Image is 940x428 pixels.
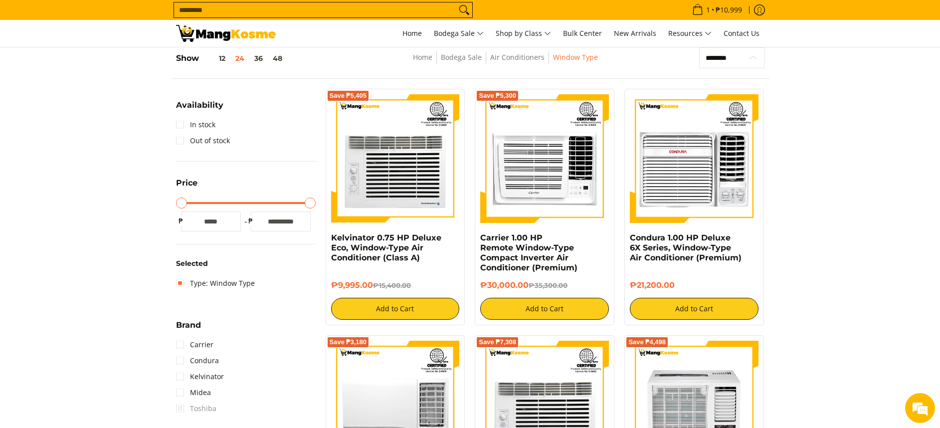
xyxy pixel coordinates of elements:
a: Resources [663,20,717,47]
button: Add to Cart [630,298,758,320]
span: • [689,4,745,15]
img: Bodega Sale Aircon l Mang Kosme: Home Appliances Warehouse Sale Window Type [176,25,276,42]
nav: Breadcrumbs [347,51,663,74]
span: ₱10,999 [714,6,744,13]
a: Bodega Sale [429,20,489,47]
h6: ₱21,200.00 [630,280,758,290]
a: New Arrivals [609,20,661,47]
span: Save ₱7,308 [479,339,516,345]
span: Price [176,179,197,187]
span: Brand [176,321,201,329]
button: 24 [230,54,249,62]
span: Save ₱5,405 [330,93,367,99]
a: Carrier 1.00 HP Remote Window-Type Compact Inverter Air Conditioner (Premium) [480,233,577,272]
h6: ₱30,000.00 [480,280,609,290]
span: Window Type [553,51,598,64]
span: ₱ [176,216,186,226]
nav: Main Menu [286,20,764,47]
del: ₱15,400.00 [373,281,411,289]
summary: Open [176,101,223,117]
summary: Open [176,321,201,337]
a: Home [413,52,432,62]
button: 12 [199,54,230,62]
span: Toshiba [176,401,216,417]
span: Shop by Class [496,27,551,40]
button: Add to Cart [480,298,609,320]
a: Midea [176,385,211,401]
span: 1 [705,6,712,13]
span: Resources [668,27,712,40]
button: Search [456,2,472,17]
h5: Show [176,53,287,63]
span: Bodega Sale [434,27,484,40]
a: Kelvinator [176,369,224,385]
span: ₱ [246,216,256,226]
button: Add to Cart [331,298,460,320]
h6: Selected [176,259,316,268]
a: Bodega Sale [441,52,482,62]
span: New Arrivals [614,28,656,38]
button: 36 [249,54,268,62]
span: Contact Us [724,28,759,38]
a: Type: Window Type [176,275,255,291]
img: Condura 1.00 HP Deluxe 6X Series, Window-Type Air Conditioner (Premium) [630,94,758,223]
span: Home [402,28,422,38]
h6: ₱9,995.00 [331,280,460,290]
del: ₱35,300.00 [529,281,567,289]
span: Save ₱3,180 [330,339,367,345]
a: Contact Us [719,20,764,47]
img: Carrier 1.00 HP Remote Window-Type Compact Inverter Air Conditioner (Premium) [480,94,609,223]
a: In stock [176,117,215,133]
a: Out of stock [176,133,230,149]
span: Bulk Center [563,28,602,38]
a: Condura [176,353,219,369]
img: Kelvinator 0.75 HP Deluxe Eco, Window-Type Air Conditioner (Class A) [331,94,460,223]
a: Shop by Class [491,20,556,47]
a: Bulk Center [558,20,607,47]
a: Air Conditioners [490,52,545,62]
a: Carrier [176,337,213,353]
a: Condura 1.00 HP Deluxe 6X Series, Window-Type Air Conditioner (Premium) [630,233,742,262]
span: Save ₱5,300 [479,93,516,99]
a: Home [397,20,427,47]
span: Availability [176,101,223,109]
button: 48 [268,54,287,62]
a: Kelvinator 0.75 HP Deluxe Eco, Window-Type Air Conditioner (Class A) [331,233,441,262]
summary: Open [176,179,197,195]
span: Save ₱4,498 [628,339,666,345]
